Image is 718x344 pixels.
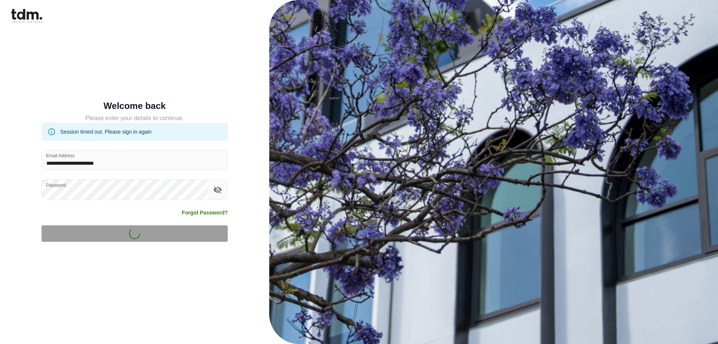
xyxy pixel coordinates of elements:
div: Session timed out. Please sign in again [60,125,151,138]
label: Password [46,182,66,188]
button: toggle password visibility [211,183,224,196]
a: Forgot Password? [182,209,228,216]
h5: Please enter your details to continue. [42,114,228,123]
h5: Welcome back [42,102,228,110]
label: Email Address [46,152,75,159]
